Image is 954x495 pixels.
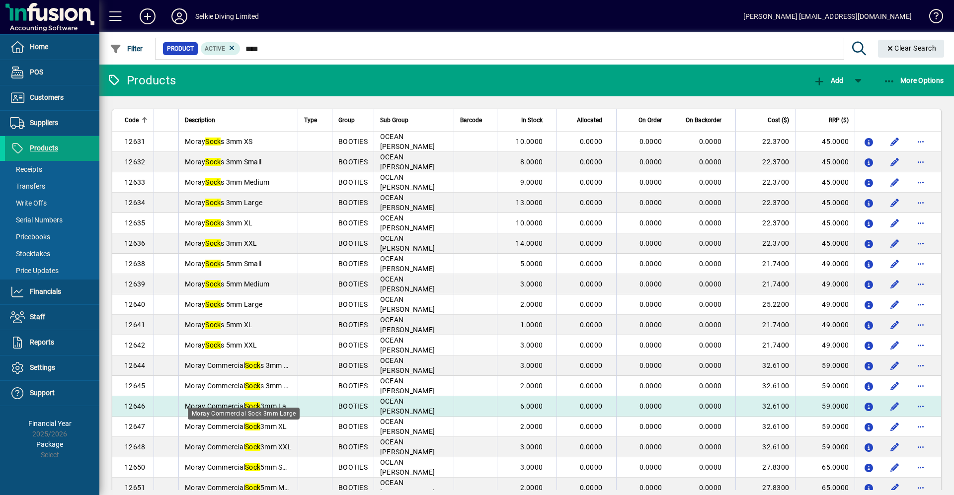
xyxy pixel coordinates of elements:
button: More options [913,317,929,333]
button: Edit [887,235,903,251]
span: Write Offs [10,199,47,207]
span: 0.0000 [580,361,603,369]
span: OCEAN [PERSON_NAME] [380,458,435,476]
em: Sock [245,382,260,390]
span: 10.0000 [516,219,543,227]
span: 0.0000 [699,443,722,451]
span: OCEAN [PERSON_NAME] [380,418,435,435]
span: 12642 [125,341,145,349]
button: Edit [887,337,903,353]
span: Active [205,45,225,52]
span: Transfers [10,182,45,190]
td: 22.3700 [735,193,795,213]
div: Description [185,115,292,126]
span: 1.0000 [520,321,543,329]
td: 27.8300 [735,457,795,478]
span: 0.0000 [580,138,603,145]
em: Sock [245,402,260,410]
span: Home [30,43,48,51]
td: 45.0000 [795,172,855,193]
span: 0.0000 [639,443,662,451]
button: More options [913,276,929,292]
div: Moray Commercial Sock 3mm Large [188,408,300,420]
span: Moray Commercial s 3mm Small [185,361,301,369]
span: OCEAN [PERSON_NAME] [380,438,435,456]
button: More options [913,134,929,149]
button: More options [913,337,929,353]
span: OCEAN [PERSON_NAME] [380,153,435,171]
span: 0.0000 [580,158,603,166]
span: 8.0000 [520,158,543,166]
button: More options [913,419,929,434]
span: 0.0000 [580,280,603,288]
div: On Backorder [682,115,730,126]
span: Moray s 3mm Small [185,158,261,166]
td: 45.0000 [795,233,855,254]
span: 2.0000 [520,423,543,430]
div: On Order [623,115,671,126]
span: Group [338,115,355,126]
span: BOOTIES [338,199,368,207]
span: 0.0000 [639,178,662,186]
span: BOOTIES [338,178,368,186]
button: Add [132,7,163,25]
span: 0.0000 [639,382,662,390]
td: 45.0000 [795,132,855,152]
a: Financials [5,280,99,304]
span: Allocated [577,115,602,126]
a: Home [5,35,99,60]
em: Sock [205,321,221,329]
span: Barcode [460,115,482,126]
span: 3.0000 [520,443,543,451]
button: More options [913,357,929,373]
span: Moray Commercial 5mm Small [185,463,296,471]
button: Edit [887,357,903,373]
span: 0.0000 [639,260,662,268]
span: Moray s 3mm XS [185,138,252,145]
span: BOOTIES [338,158,368,166]
button: More options [913,398,929,414]
em: Sock [205,158,221,166]
span: Cost ($) [768,115,789,126]
span: 12635 [125,219,145,227]
span: 0.0000 [580,178,603,186]
span: Products [30,144,58,152]
td: 32.6100 [735,417,795,437]
button: More options [913,195,929,211]
td: 22.3700 [735,233,795,254]
div: [PERSON_NAME] [EMAIL_ADDRESS][DOMAIN_NAME] [743,8,912,24]
button: Edit [887,439,903,455]
button: Edit [887,296,903,312]
span: BOOTIES [338,463,368,471]
span: 0.0000 [639,402,662,410]
em: Sock [205,239,221,247]
span: 0.0000 [580,443,603,451]
span: 0.0000 [580,423,603,430]
a: Pricebooks [5,228,99,245]
span: 12650 [125,463,145,471]
span: Moray s 5mm Large [185,300,262,308]
a: Knowledge Base [922,2,942,34]
em: Sock [205,260,221,268]
span: 10.0000 [516,138,543,145]
em: Sock [205,280,221,288]
span: OCEAN [PERSON_NAME] [380,275,435,293]
span: BOOTIES [338,321,368,329]
td: 22.3700 [735,152,795,172]
td: 49.0000 [795,315,855,335]
span: 0.0000 [699,402,722,410]
span: Serial Numbers [10,216,63,224]
span: 0.0000 [580,199,603,207]
a: Customers [5,85,99,110]
em: Sock [205,178,221,186]
span: OCEAN [PERSON_NAME] [380,194,435,212]
button: Filter [107,40,146,58]
a: Transfers [5,178,99,195]
div: Selkie Diving Limited [195,8,259,24]
span: 0.0000 [699,463,722,471]
span: 12634 [125,199,145,207]
span: 12646 [125,402,145,410]
a: Reports [5,330,99,355]
span: OCEAN [PERSON_NAME] [380,234,435,252]
span: BOOTIES [338,341,368,349]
